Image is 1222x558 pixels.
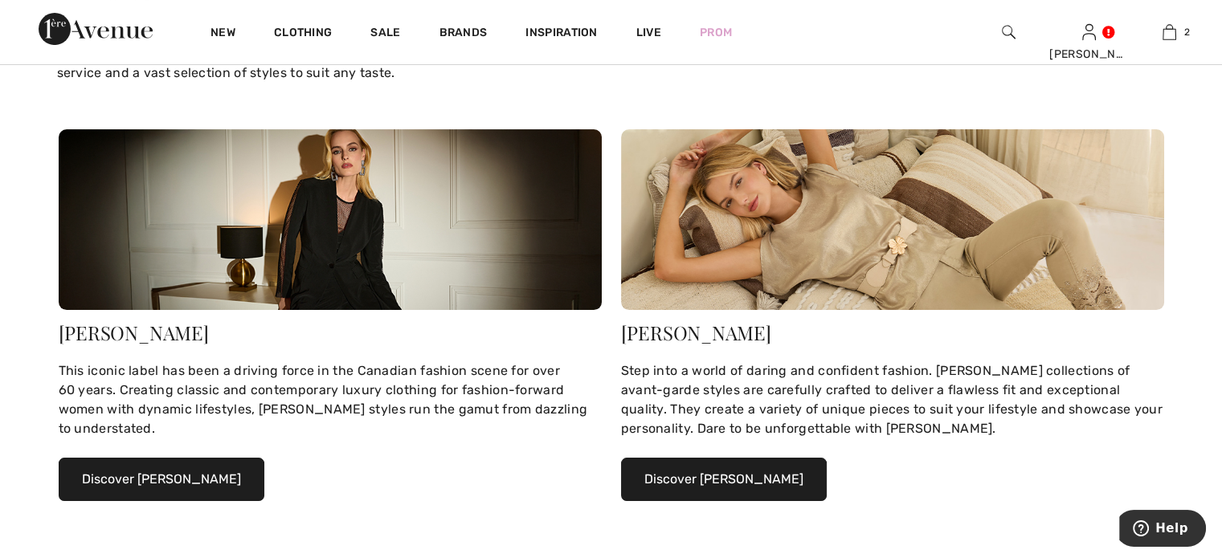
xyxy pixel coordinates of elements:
img: My Info [1082,22,1096,42]
span: 2 [1184,25,1190,39]
span: Inspiration [525,26,597,43]
a: 2 [1130,22,1208,42]
button: Discover [PERSON_NAME] [621,458,827,501]
a: Brands [439,26,488,43]
img: Frank Lyman [621,129,1164,310]
iframe: Opens a widget where you can find more information [1119,510,1206,550]
a: New [210,26,235,43]
a: Sign In [1082,24,1096,39]
div: [PERSON_NAME] [59,323,602,342]
a: Prom [700,24,732,41]
div: This iconic label has been a driving force in the Canadian fashion scene for over 60 years. Creat... [59,361,602,438]
button: Discover [PERSON_NAME] [59,458,264,501]
div: Step into a world of daring and confident fashion. [PERSON_NAME] collections of avant-garde style... [621,361,1164,438]
div: [PERSON_NAME] [1049,46,1128,63]
div: [PERSON_NAME] [621,323,1164,342]
img: 1ère Avenue [39,13,153,45]
a: Sale [370,26,400,43]
a: Live [636,24,661,41]
img: search the website [1002,22,1016,42]
a: Clothing [274,26,332,43]
img: My Bag [1163,22,1176,42]
img: Joseph Ribkoff [59,129,602,310]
